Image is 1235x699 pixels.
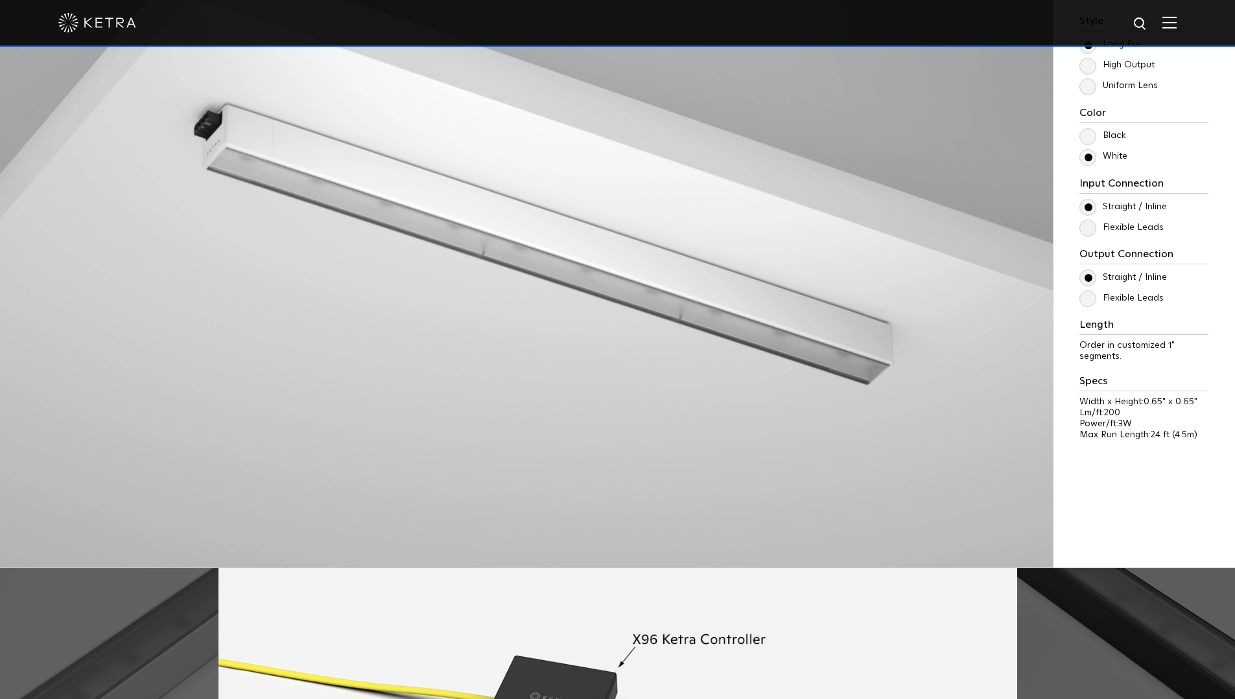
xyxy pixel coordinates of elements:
[58,13,136,32] img: ketra-logo-2019-white
[1079,407,1208,418] p: Lm/ft:
[1079,272,1167,283] label: Straight / Inline
[1079,341,1175,361] span: Order in customized 1" segments.
[1144,397,1197,406] span: 0.65" x 0.65"
[1079,201,1167,212] label: Straight / Inline
[1079,222,1164,233] label: Flexible Leads
[1079,178,1208,194] h3: Input Connection
[1151,430,1197,439] span: 24 ft (4.5m)
[1079,151,1127,162] label: White
[1079,80,1158,91] label: Uniform Lens
[1079,60,1155,71] label: High Output
[1079,319,1208,335] h3: Length
[1079,107,1208,123] h3: Color
[1118,419,1132,428] span: 3W
[1079,396,1208,407] p: Width x Height:
[1133,16,1149,32] img: search icon
[1079,130,1126,141] label: Black
[1162,16,1177,29] img: Hamburger%20Nav.svg
[1079,375,1208,391] h3: Specs
[1079,293,1164,304] label: Flexible Leads
[1104,408,1120,417] span: 200
[1079,418,1208,430] p: Power/ft:
[1079,248,1208,264] h3: Output Connection
[1079,430,1208,441] p: Max Run Length:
